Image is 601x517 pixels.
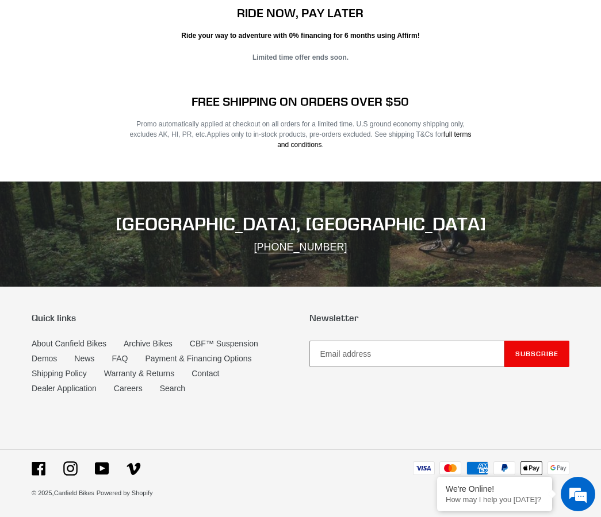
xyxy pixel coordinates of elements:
[32,339,106,348] a: About Canfield Bikes
[74,354,94,363] a: News
[32,312,292,323] p: Quick links
[114,384,143,393] a: Careers
[77,64,210,79] div: Chat with us now
[124,339,173,348] a: Archive Bikes
[446,484,543,493] div: We're Online!
[37,57,66,86] img: d_696896380_company_1647369064580_696896380
[67,145,159,261] span: We're online!
[13,63,30,80] div: Navigation go back
[6,314,219,354] textarea: Type your message and hit 'Enter'
[277,130,471,149] a: full terms and conditions
[189,6,216,33] div: Minimize live chat window
[32,489,94,496] small: © 2025,
[32,369,87,378] a: Shipping Policy
[32,354,57,363] a: Demos
[124,6,477,20] h2: RIDE NOW, PAY LATER
[254,241,347,253] a: [PHONE_NUMBER]
[32,384,97,393] a: Dealer Application
[145,354,251,363] a: Payment & Financing Options
[160,384,185,393] a: Search
[504,341,569,367] button: Subscribe
[252,53,349,61] strong: Limited time offer ends soon.
[112,354,128,363] a: FAQ
[104,369,174,378] a: Warranty & Returns
[54,489,94,496] a: Canfield Bikes
[124,94,477,109] h2: FREE SHIPPING ON ORDERS OVER $50
[515,349,558,358] span: Subscribe
[190,339,258,348] a: CBF™ Suspension
[97,489,153,496] a: Powered by Shopify
[309,341,505,367] input: Email address
[446,495,543,504] p: How may I help you today?
[192,369,219,378] a: Contact
[32,213,569,235] h2: [GEOGRAPHIC_DATA], [GEOGRAPHIC_DATA]
[181,32,419,40] strong: Ride your way to adventure with 0% financing for 6 months using Affirm!
[124,119,477,150] p: Promo automatically applied at checkout on all orders for a limited time. U.S ground economy ship...
[309,312,570,323] p: Newsletter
